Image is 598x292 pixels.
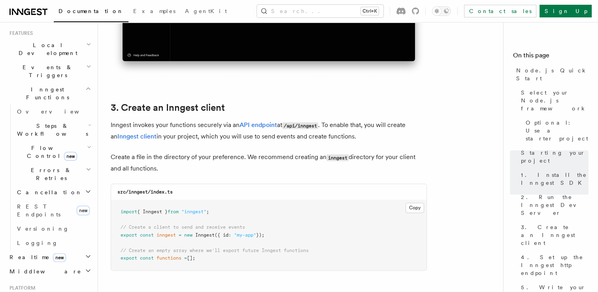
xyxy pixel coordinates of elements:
span: Events & Triggers [6,63,86,79]
span: { Inngest } [137,209,168,214]
span: }); [256,232,264,238]
span: inngest [157,232,176,238]
a: 3. Create an Inngest client [518,220,589,250]
span: Documentation [58,8,124,14]
span: new [64,152,77,161]
p: Inngest invokes your functions securely via an at . To enable that, you will create an in your pr... [111,119,427,142]
button: Flow Controlnew [14,141,93,163]
a: 2. Run the Inngest Dev Server [518,190,589,220]
span: "my-app" [234,232,256,238]
span: 2. Run the Inngest Dev Server [521,193,589,217]
span: // Create an empty array where we'll export future Inngest functions [121,248,309,253]
span: Local Development [6,41,86,57]
span: new [77,206,90,215]
a: Inngest client [117,133,157,140]
a: Examples [128,2,180,21]
span: Realtime [6,253,66,261]
button: Middleware [6,264,93,279]
code: src/inngest/index.ts [117,189,173,195]
span: Optional: Use a starter project [526,119,589,142]
span: new [184,232,192,238]
span: : [228,232,231,238]
span: Node.js Quick Start [516,66,589,82]
span: AgentKit [185,8,227,14]
span: 4. Set up the Inngest http endpoint [521,253,589,277]
span: 1. Install the Inngest SDK [521,171,589,187]
button: Local Development [6,38,93,60]
button: Inngest Functions [6,82,93,104]
a: Optional: Use a starter project [523,116,589,146]
code: inngest [326,154,349,161]
span: Versioning [17,226,69,232]
a: Select your Node.js framework [518,85,589,116]
span: Features [6,30,33,36]
span: Platform [6,285,36,291]
span: 3. Create an Inngest client [521,223,589,247]
span: Errors & Retries [14,166,86,182]
a: 3. Create an Inngest client [111,102,225,113]
button: Events & Triggers [6,60,93,82]
span: const [140,232,154,238]
span: Steps & Workflows [14,122,88,138]
button: Toggle dark mode [432,6,451,16]
a: 1. Install the Inngest SDK [518,168,589,190]
span: Inngest Functions [6,85,85,101]
a: 4. Set up the Inngest http endpoint [518,250,589,280]
span: Select your Node.js framework [521,89,589,112]
a: Starting your project [518,146,589,168]
span: Logging [17,240,58,246]
a: Contact sales [464,5,536,17]
span: REST Endpoints [17,203,60,218]
a: Sign Up [540,5,592,17]
span: Middleware [6,267,81,275]
span: from [168,209,179,214]
h4: On this page [513,51,589,63]
span: ({ id [215,232,228,238]
button: Steps & Workflows [14,119,93,141]
span: []; [187,255,195,261]
kbd: Ctrl+K [361,7,379,15]
a: Logging [14,236,93,250]
a: Node.js Quick Start [513,63,589,85]
span: functions [157,255,181,261]
span: Starting your project [521,149,589,165]
button: Cancellation [14,185,93,199]
span: Overview [17,108,98,115]
button: Search...Ctrl+K [257,5,383,17]
span: "inngest" [181,209,206,214]
span: new [53,253,66,262]
a: Overview [14,104,93,119]
span: Flow Control [14,144,87,160]
span: Inngest [195,232,215,238]
span: Cancellation [14,188,82,196]
span: const [140,255,154,261]
a: REST Endpointsnew [14,199,93,222]
span: // Create a client to send and receive events [121,224,245,230]
span: export [121,232,137,238]
span: ; [206,209,209,214]
a: AgentKit [180,2,232,21]
div: Inngest Functions [6,104,93,250]
code: /api/inngest [282,122,318,129]
p: Create a file in the directory of your preference. We recommend creating an directory for your cl... [111,152,427,174]
button: Realtimenew [6,250,93,264]
span: = [179,232,181,238]
span: Examples [133,8,175,14]
span: import [121,209,137,214]
button: Errors & Retries [14,163,93,185]
a: API endpoint [240,121,277,129]
button: Copy [406,203,424,213]
a: Documentation [54,2,128,22]
span: export [121,255,137,261]
a: Versioning [14,222,93,236]
span: = [184,255,187,261]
